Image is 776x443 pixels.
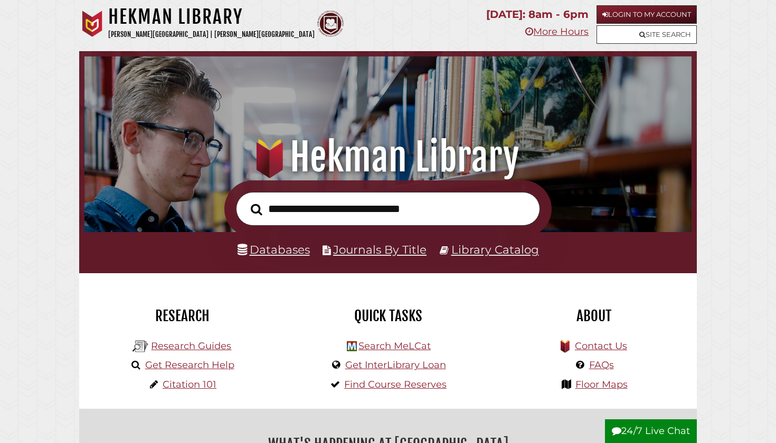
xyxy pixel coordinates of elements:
[451,243,539,256] a: Library Catalog
[317,11,344,37] img: Calvin Theological Seminary
[344,379,447,390] a: Find Course Reserves
[575,379,628,390] a: Floor Maps
[151,340,231,352] a: Research Guides
[589,359,614,371] a: FAQs
[293,307,483,325] h2: Quick Tasks
[358,340,431,352] a: Search MeLCat
[145,359,234,371] a: Get Research Help
[108,28,315,41] p: [PERSON_NAME][GEOGRAPHIC_DATA] | [PERSON_NAME][GEOGRAPHIC_DATA]
[525,26,589,37] a: More Hours
[597,25,697,44] a: Site Search
[133,339,148,354] img: Hekman Library Logo
[347,341,357,351] img: Hekman Library Logo
[238,243,310,256] a: Databases
[87,307,277,325] h2: Research
[333,243,427,256] a: Journals By Title
[163,379,216,390] a: Citation 101
[79,11,106,37] img: Calvin University
[245,200,268,218] button: Search
[597,5,697,24] a: Login to My Account
[251,203,262,216] i: Search
[345,359,446,371] a: Get InterLibrary Loan
[486,5,589,24] p: [DATE]: 8am - 6pm
[96,134,680,180] h1: Hekman Library
[108,5,315,28] h1: Hekman Library
[575,340,627,352] a: Contact Us
[499,307,689,325] h2: About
